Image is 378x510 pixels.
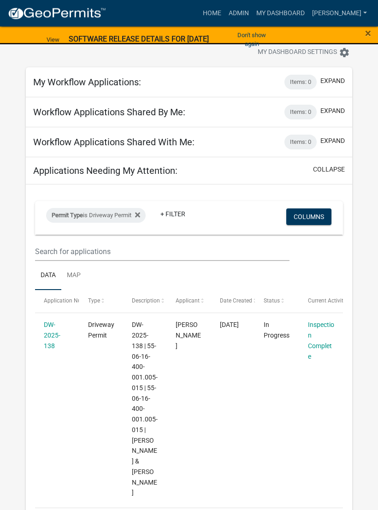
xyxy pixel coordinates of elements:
[33,107,185,118] h5: Workflow Applications Shared By Me:
[33,137,195,148] h5: Workflow Applications Shared With Me:
[33,166,177,177] h5: Applications Needing My Attention:
[211,291,255,313] datatable-header-cell: Date Created
[132,298,160,304] span: Description
[225,5,253,22] a: Admin
[339,47,350,59] i: settings
[132,321,158,497] span: DW-2025-138 | 55-06-16-400-001.005-015 | 55-06-16-400-001.005-015 | WELLINGTON JAMES & CAROL
[167,291,211,313] datatable-header-cell: Applicant
[88,298,100,304] span: Type
[44,321,60,350] a: DW-2025-138
[313,165,345,175] button: collapse
[220,298,252,304] span: Date Created
[79,291,123,313] datatable-header-cell: Type
[264,321,289,339] span: In Progress
[176,321,201,350] span: Jim Wellington
[365,27,371,40] span: ×
[320,136,345,146] button: expand
[88,321,114,339] span: Driveway Permit
[46,208,146,223] div: is Driveway Permit
[308,321,334,360] a: Inspection Complete
[199,5,225,22] a: Home
[153,206,193,223] a: + Filter
[299,291,343,313] datatable-header-cell: Current Activity
[220,321,239,329] span: 10/05/2025
[69,35,209,44] strong: SOFTWARE RELEASE DETAILS FOR [DATE]
[320,107,345,116] button: expand
[264,298,280,304] span: Status
[227,28,277,52] button: Don't show again
[44,298,94,304] span: Application Number
[284,75,317,90] div: Items: 0
[33,77,141,88] h5: My Workflow Applications:
[176,298,200,304] span: Applicant
[250,44,357,62] button: My Dashboard Settingssettings
[43,32,63,47] a: View
[35,243,289,261] input: Search for applications
[253,5,308,22] a: My Dashboard
[286,209,331,225] button: Columns
[255,291,299,313] datatable-header-cell: Status
[61,261,86,291] a: Map
[365,28,371,39] button: Close
[308,298,346,304] span: Current Activity
[308,5,371,22] a: [PERSON_NAME]
[284,135,317,150] div: Items: 0
[123,291,167,313] datatable-header-cell: Description
[258,47,337,59] span: My Dashboard Settings
[284,105,317,120] div: Items: 0
[35,261,61,291] a: Data
[35,291,79,313] datatable-header-cell: Application Number
[52,212,83,219] span: Permit Type
[320,77,345,86] button: expand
